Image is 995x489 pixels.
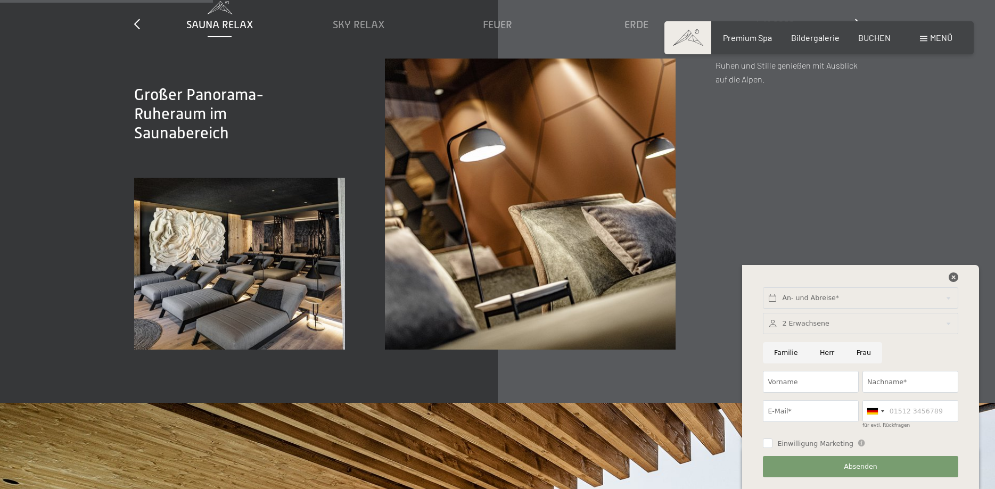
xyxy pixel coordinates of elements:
span: Absenden [844,462,877,471]
span: 1 [741,463,744,472]
span: Sky Relax [333,19,385,30]
p: Ruhen und Stille genießen mit Ausblick auf die Alpen. [716,59,861,86]
a: Premium Spa [723,32,772,43]
button: Absenden [763,456,958,478]
img: Ruheräume - Chill Lounge - Wellnesshotel - Ahrntal - Schwarzenstein [134,178,345,350]
span: Großer Panorama-Ruheraum im Saunabereich [134,86,264,142]
span: Erde [624,19,648,30]
img: Ruheräume - Chill Lounge - Wellnesshotel - Ahrntal - Schwarzenstein [385,59,676,349]
input: 01512 3456789 [862,400,958,422]
span: Sauna Relax [186,19,253,30]
span: Einwilligung Marketing [777,439,853,449]
span: Einwilligung Marketing* [396,270,483,281]
span: Wasser [756,19,795,30]
span: Menü [930,32,952,43]
div: Germany (Deutschland): +49 [863,401,887,421]
label: für evtl. Rückfragen [862,422,910,428]
a: BUCHEN [858,32,891,43]
a: Bildergalerie [791,32,840,43]
span: Feuer [483,19,512,30]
